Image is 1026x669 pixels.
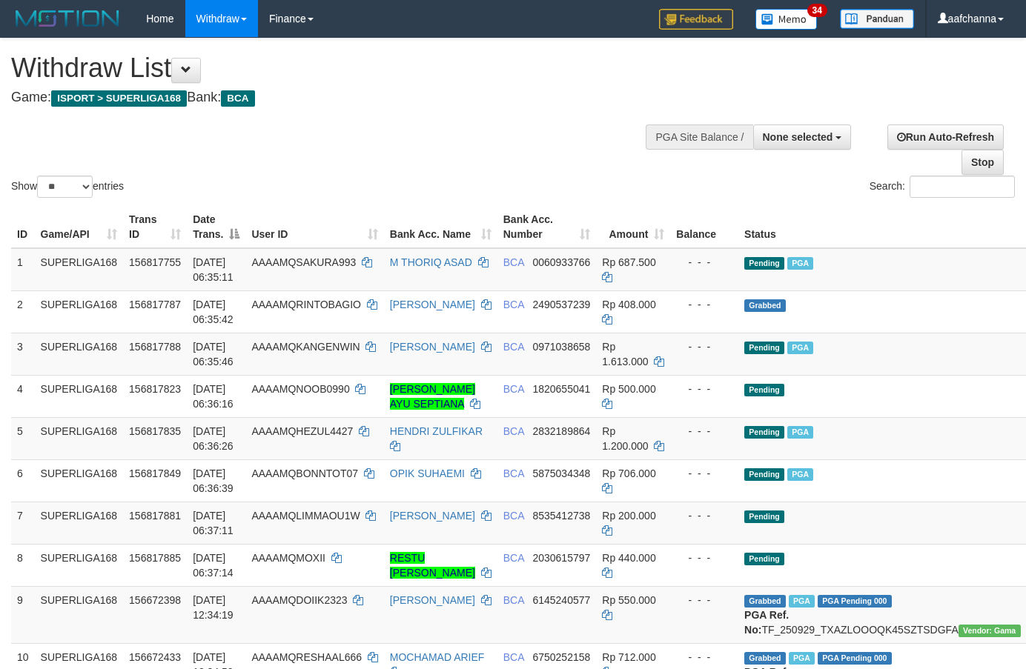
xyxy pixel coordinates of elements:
span: Pending [744,426,784,439]
img: Button%20Memo.svg [755,9,818,30]
div: PGA Site Balance / [646,124,752,150]
select: Showentries [37,176,93,198]
span: Pending [744,342,784,354]
a: M THORIQ ASAD [390,256,472,268]
th: Date Trans.: activate to sort column descending [187,206,245,248]
th: Trans ID: activate to sort column ascending [123,206,187,248]
div: - - - [676,424,732,439]
label: Search: [870,176,1015,198]
th: Game/API: activate to sort column ascending [35,206,124,248]
span: Rp 200.000 [602,510,655,522]
td: SUPERLIGA168 [35,586,124,643]
span: Vendor URL: https://trx31.1velocity.biz [959,625,1021,637]
span: Copy 2030615797 to clipboard [532,552,590,564]
span: BCA [503,299,524,310]
span: [DATE] 06:37:14 [193,552,234,579]
span: Rp 500.000 [602,383,655,395]
span: BCA [503,651,524,663]
img: Feedback.jpg [659,9,733,30]
span: BCA [503,383,524,395]
span: [DATE] 06:36:39 [193,467,234,494]
td: SUPERLIGA168 [35,502,124,544]
a: MOCHAMAD ARIEF [390,651,485,663]
td: SUPERLIGA168 [35,248,124,291]
span: 156817755 [129,256,181,268]
span: AAAAMQDOIIK2323 [251,594,347,606]
span: 34 [807,4,827,17]
span: Marked by aafnonsreyleab [787,468,813,481]
span: AAAAMQRESHAAL666 [251,651,362,663]
a: Stop [962,150,1004,175]
a: [PERSON_NAME] [390,299,475,310]
span: Marked by aafsoycanthlai [789,595,815,608]
span: 156817885 [129,552,181,564]
span: Rp 706.000 [602,467,655,479]
span: 156672433 [129,651,181,663]
span: Copy 1820655041 to clipboard [532,383,590,395]
button: None selected [753,124,852,150]
th: Bank Acc. Number: activate to sort column ascending [497,206,597,248]
td: 4 [11,375,35,417]
span: Marked by aafnonsreyleab [787,342,813,354]
div: - - - [676,593,732,608]
a: [PERSON_NAME] [390,510,475,522]
span: Rp 712.000 [602,651,655,663]
span: Copy 6750252158 to clipboard [532,651,590,663]
th: Bank Acc. Name: activate to sort column ascending [384,206,497,248]
img: panduan.png [840,9,914,29]
th: ID [11,206,35,248]
span: Grabbed [744,652,786,665]
span: [DATE] 06:36:16 [193,383,234,410]
span: Grabbed [744,595,786,608]
span: Pending [744,553,784,565]
div: - - - [676,508,732,523]
span: 156672398 [129,594,181,606]
div: - - - [676,297,732,312]
span: AAAAMQNOOB0990 [251,383,349,395]
a: Run Auto-Refresh [887,124,1004,150]
td: 5 [11,417,35,459]
span: BCA [503,256,524,268]
span: Copy 0971038658 to clipboard [532,341,590,353]
span: Rp 550.000 [602,594,655,606]
span: Pending [744,468,784,481]
div: - - - [676,466,732,481]
th: Amount: activate to sort column ascending [596,206,670,248]
span: Copy 2490537239 to clipboard [532,299,590,310]
span: BCA [503,467,524,479]
span: PGA Pending [818,652,892,665]
input: Search: [910,176,1015,198]
span: Rp 1.200.000 [602,425,648,452]
span: 156817835 [129,425,181,437]
a: [PERSON_NAME] [390,341,475,353]
span: Rp 1.613.000 [602,341,648,367]
h1: Withdraw List [11,53,669,83]
span: [DATE] 06:36:26 [193,425,234,452]
a: OPIK SUHAEMI [390,467,465,479]
span: 156817823 [129,383,181,395]
span: Rp 440.000 [602,552,655,564]
a: [PERSON_NAME] [390,594,475,606]
span: Marked by aafnonsreyleab [787,257,813,270]
td: 6 [11,459,35,502]
a: RESTU [PERSON_NAME] [390,552,475,579]
span: BCA [503,425,524,437]
div: - - - [676,255,732,270]
td: SUPERLIGA168 [35,333,124,375]
span: [DATE] 12:34:19 [193,594,234,621]
span: BCA [503,510,524,522]
span: [DATE] 06:35:11 [193,256,234,283]
td: 3 [11,333,35,375]
span: AAAAMQRINTOBAGIO [251,299,361,310]
td: 9 [11,586,35,643]
span: AAAAMQKANGENWIN [251,341,360,353]
a: HENDRI ZULFIKAR [390,425,483,437]
span: AAAAMQSAKURA993 [251,256,356,268]
div: - - - [676,650,732,665]
span: Rp 408.000 [602,299,655,310]
th: Balance [670,206,738,248]
b: PGA Ref. No: [744,609,789,636]
label: Show entries [11,176,124,198]
th: User ID: activate to sort column ascending [245,206,383,248]
span: Copy 5875034348 to clipboard [532,467,590,479]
